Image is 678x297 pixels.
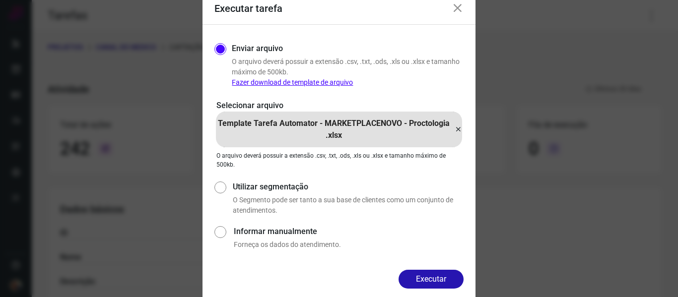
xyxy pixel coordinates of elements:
[232,43,283,55] label: Enviar arquivo
[233,195,464,216] p: O Segmento pode ser tanto a sua base de clientes como um conjunto de atendimentos.
[232,57,464,88] p: O arquivo deverá possuir a extensão .csv, .txt, .ods, .xls ou .xlsx e tamanho máximo de 500kb.
[216,118,452,141] p: Template Tarefa Automator - MARKETPLACENOVO - Proctologia .xlsx
[234,239,464,250] p: Forneça os dados do atendimento.
[216,151,462,169] p: O arquivo deverá possuir a extensão .csv, .txt, .ods, .xls ou .xlsx e tamanho máximo de 500kb.
[233,181,464,193] label: Utilizar segmentação
[216,100,462,112] p: Selecionar arquivo
[214,2,282,14] h3: Executar tarefa
[232,78,353,86] a: Fazer download de template de arquivo
[234,226,464,238] label: Informar manualmente
[399,270,464,289] button: Executar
